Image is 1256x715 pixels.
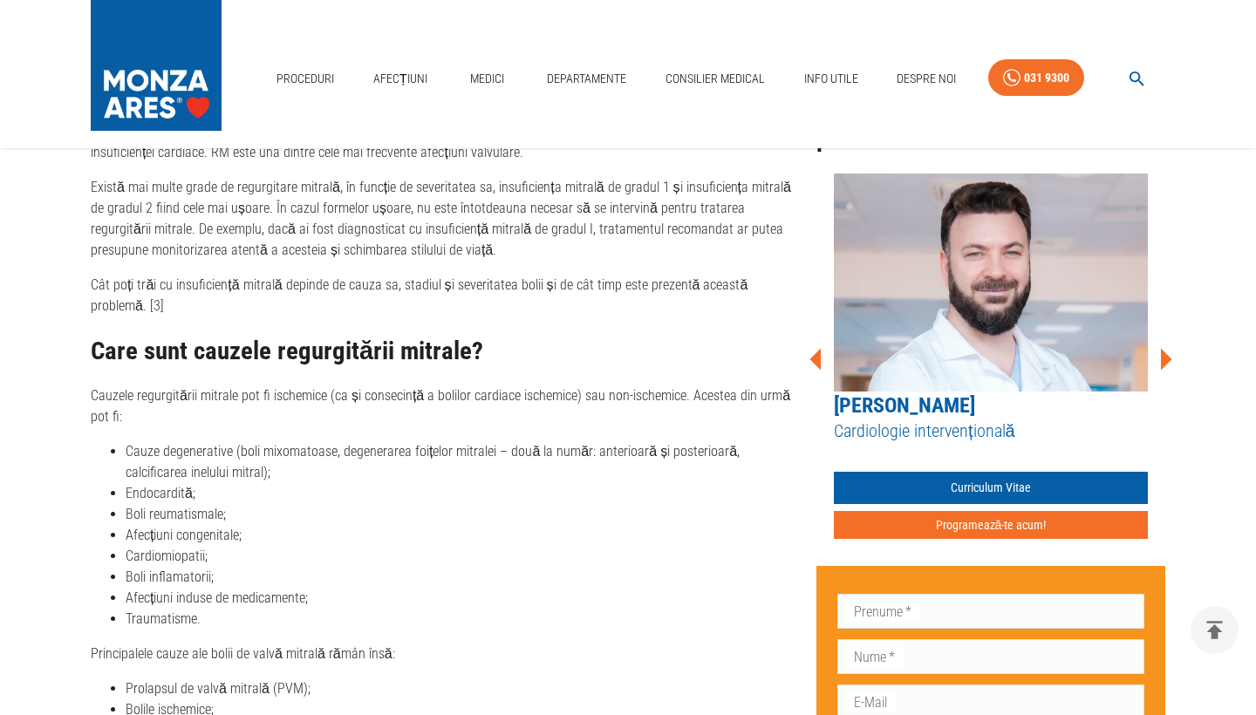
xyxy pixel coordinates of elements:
a: Consilier Medical [659,61,772,97]
a: Info Utile [797,61,865,97]
li: Prolapsul de valvă mitrală (PVM); [126,678,802,699]
li: Afecțiuni induse de medicamente; [126,588,802,609]
a: 031 9300 [988,59,1084,97]
h5: Cardiologie intervențională [834,419,1148,443]
button: delete [1191,606,1239,654]
a: Proceduri [270,61,341,97]
p: Cât poți trăi cu insuficiență mitrală depinde de cauza sa, stadiul și severitatea bolii și de cât... [91,275,802,317]
li: Cardiomiopatii; [126,546,802,567]
a: Afecțiuni [366,61,434,97]
a: Medici [459,61,515,97]
li: Afecțiuni congenitale; [126,525,802,546]
p: Cauzele regurgitării mitrale pot fi ischemice (ca și consecință a bolilor cardiace ischemice) sau... [91,385,802,427]
li: Traumatisme. [126,609,802,630]
div: 031 9300 [1024,67,1069,89]
button: Programează-te acum! [834,511,1148,540]
p: Există mai multe grade de regurgitare mitrală, în funcție de severitatea sa, insuficiența mitrală... [91,177,802,261]
li: Endocardită; [126,483,802,504]
h2: Care sunt cauzele regurgitării mitrale? [91,337,802,365]
a: Despre Noi [890,61,963,97]
a: Departamente [540,61,633,97]
a: [PERSON_NAME] [834,393,975,418]
li: Boli inflamatorii; [126,567,802,588]
a: Curriculum Vitae [834,472,1148,504]
li: Boli reumatismale; [126,504,802,525]
li: Cauze degenerative (boli mixomatoase, degenerarea foițelor mitralei – două la număr: anterioară ș... [126,441,802,483]
h2: Medici care efectuează această procedură: [816,97,1165,152]
p: Principalele cauze ale bolii de valvă mitrală rămân însă: [91,643,802,664]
